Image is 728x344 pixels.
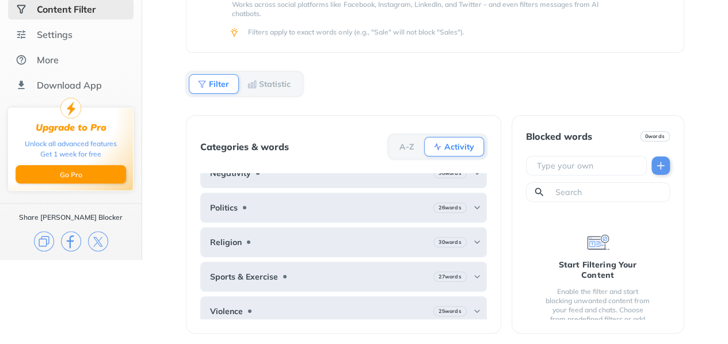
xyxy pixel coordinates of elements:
div: Download App [37,79,102,91]
div: Content Filter [37,3,96,15]
input: Search [554,186,665,198]
b: 0 words [645,132,665,140]
b: Negativity [210,169,251,178]
img: social-selected.svg [16,3,27,15]
div: Settings [37,29,73,40]
div: Get 1 week for free [40,149,101,159]
div: Share [PERSON_NAME] Blocker [19,213,123,222]
img: download-app.svg [16,79,27,91]
b: 27 words [439,273,461,281]
b: 30 words [439,238,461,246]
b: 25 words [439,307,461,315]
img: Statistic [247,79,257,89]
div: Blocked words [526,131,592,142]
b: Filter [209,81,229,87]
div: Start Filtering Your Content [544,259,651,280]
img: x.svg [88,231,108,251]
b: A-Z [399,143,414,150]
div: Enable the filter and start blocking unwanted content from your feed and chats. Choose from prede... [544,287,651,333]
b: 26 words [439,204,461,212]
b: Religion [210,238,242,247]
input: Type your own [536,160,642,171]
div: Unlock all advanced features [25,139,117,149]
img: Activity [433,142,442,151]
img: facebook.svg [61,231,81,251]
img: copy.svg [34,231,54,251]
img: about.svg [16,54,27,66]
b: Sports & Exercise [210,272,278,281]
b: Politics [210,203,238,212]
button: Go Pro [16,165,126,184]
div: More [37,54,59,66]
img: Filter [197,79,207,89]
div: Upgrade to Pro [36,122,106,133]
div: Filters apply to exact words only (e.g., "Sale" will not block "Sales"). [248,28,668,37]
b: 30 words [439,169,461,177]
b: Statistic [259,81,291,87]
div: Categories & words [200,142,289,152]
b: Violence [210,307,243,316]
b: Activity [444,143,474,150]
img: upgrade-to-pro.svg [60,98,81,119]
img: settings.svg [16,29,27,40]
